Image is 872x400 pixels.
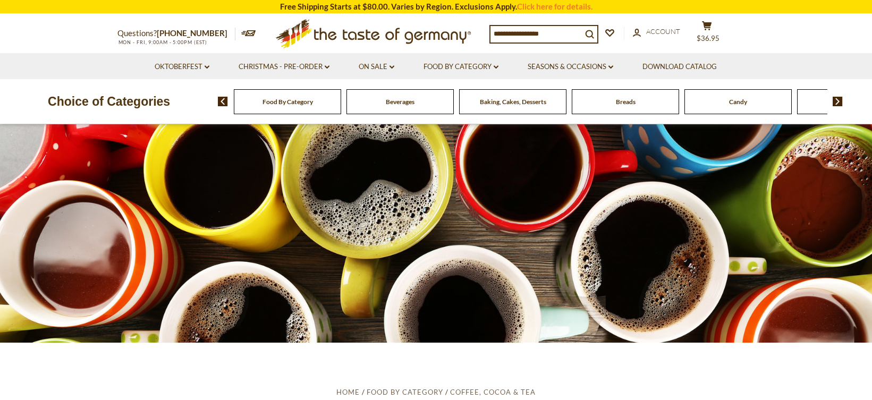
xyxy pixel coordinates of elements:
a: Breads [616,98,636,106]
a: [PHONE_NUMBER] [157,28,227,38]
a: Food By Category [424,61,498,73]
a: Baking, Cakes, Desserts [480,98,546,106]
a: Home [336,388,360,396]
a: Candy [729,98,747,106]
span: Account [646,27,680,36]
a: Click here for details. [517,2,592,11]
a: On Sale [359,61,394,73]
img: next arrow [833,97,843,106]
a: Account [633,26,680,38]
a: Food By Category [367,388,443,396]
span: $36.95 [697,34,719,42]
a: Oktoberfest [155,61,209,73]
a: Download Catalog [642,61,717,73]
a: Coffee, Cocoa & Tea [450,388,536,396]
span: MON - FRI, 9:00AM - 5:00PM (EST) [117,39,208,45]
a: Beverages [386,98,414,106]
a: Christmas - PRE-ORDER [239,61,329,73]
img: previous arrow [218,97,228,106]
button: $36.95 [691,21,723,47]
a: Seasons & Occasions [528,61,613,73]
a: Food By Category [263,98,313,106]
p: Questions? [117,27,235,40]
